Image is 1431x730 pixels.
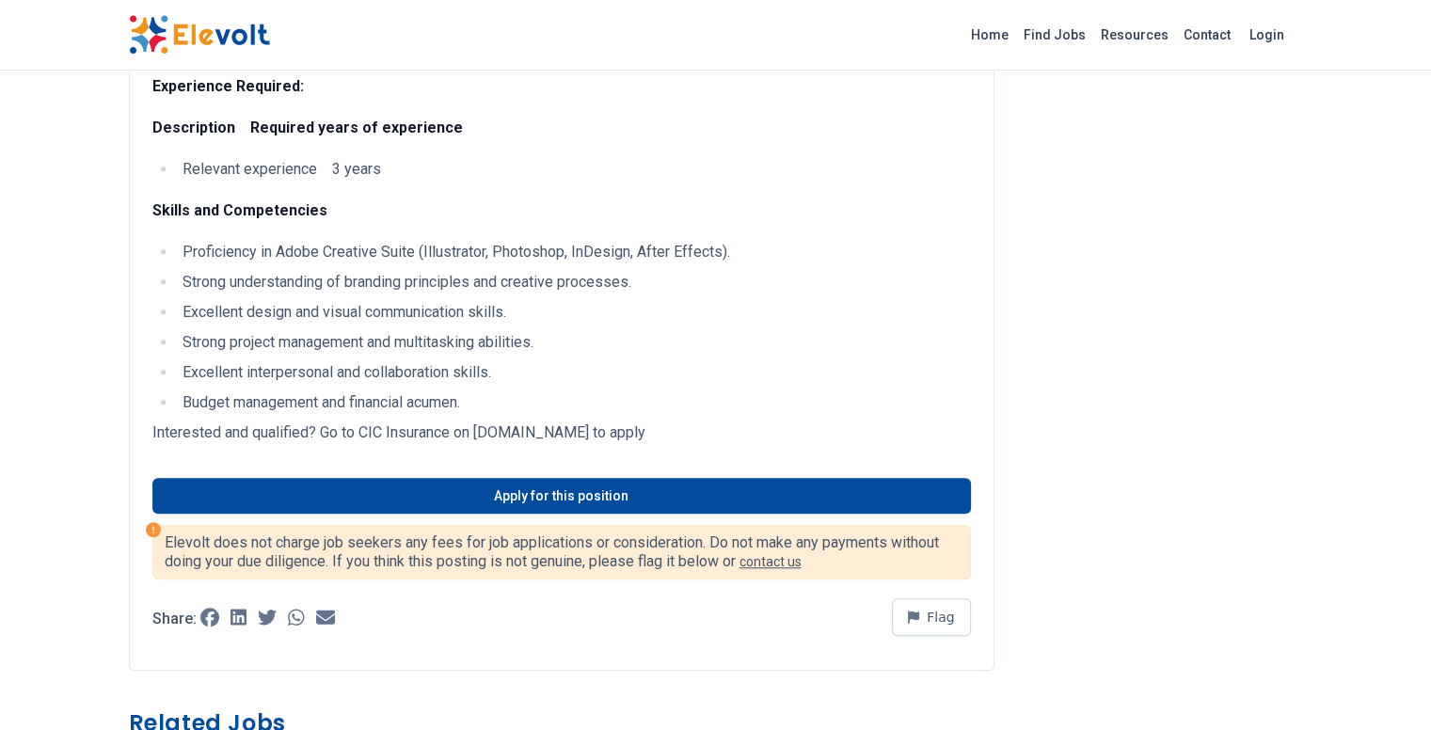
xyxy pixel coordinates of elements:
a: Resources [1093,20,1176,50]
strong: Experience Required: [152,77,304,95]
li: Strong project management and multitasking abilities. [177,331,971,354]
a: Login [1238,16,1296,54]
a: Contact [1176,20,1238,50]
p: Share: [152,611,197,627]
li: Excellent design and visual communication skills. [177,301,971,324]
p: Elevolt does not charge job seekers any fees for job applications or consideration. Do not make a... [165,533,959,571]
iframe: Chat Widget [1337,640,1431,730]
a: Find Jobs [1016,20,1093,50]
p: Interested and qualified? Go to CIC Insurance on [DOMAIN_NAME] to apply [152,421,971,444]
a: Home [963,20,1016,50]
li: Strong understanding of branding principles and creative processes. [177,271,971,294]
button: Flag [892,598,971,636]
img: Elevolt [129,15,270,55]
a: contact us [739,554,802,569]
li: Proficiency in Adobe Creative Suite (Illustrator, Photoshop, InDesign, After Effects). [177,241,971,263]
strong: Description Required years of experience [152,119,463,136]
strong: Skills and Competencies [152,201,327,219]
li: Excellent interpersonal and collaboration skills. [177,361,971,384]
li: Relevant experience 3 years [177,158,971,181]
li: Budget management and financial acumen. [177,391,971,414]
a: Apply for this position [152,478,971,514]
